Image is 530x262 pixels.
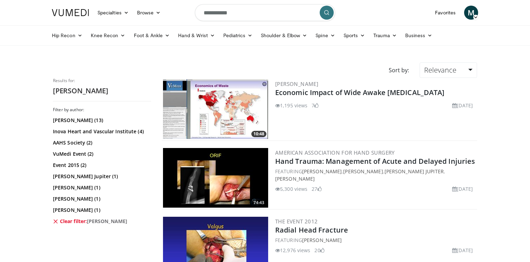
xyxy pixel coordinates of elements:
[53,117,149,124] a: [PERSON_NAME] (13)
[133,6,165,20] a: Browse
[312,102,319,109] li: 7
[401,28,437,42] a: Business
[163,148,268,208] a: 74:43
[452,185,473,193] li: [DATE]
[464,6,478,20] a: M
[93,6,133,20] a: Specialties
[53,128,149,135] a: Inova Heart and Vascular Institute (4)
[251,131,266,137] span: 10:48
[53,107,151,113] h3: Filter by author:
[275,185,307,193] li: 5,300 views
[275,218,318,225] a: The Event 2012
[53,78,151,83] p: Results for:
[275,88,444,97] a: Economic Impact of Wide Awake [MEDICAL_DATA]
[302,237,342,243] a: [PERSON_NAME]
[302,168,342,175] a: [PERSON_NAME]
[314,247,324,254] li: 20
[195,4,335,21] input: Search topics, interventions
[275,102,307,109] li: 1,195 views
[275,236,476,244] div: FEATURING
[275,225,348,235] a: Radial Head Fracture
[275,168,476,182] div: FEATURING , , ,
[275,156,475,166] a: Hand Trauma: Management of Acute and Delayed Injuries
[431,6,460,20] a: Favorites
[174,28,219,42] a: Hand & Wrist
[420,62,477,78] a: Relevance
[53,218,149,225] a: Clear filter:[PERSON_NAME]
[53,207,149,214] a: [PERSON_NAME] (1)
[53,195,149,202] a: [PERSON_NAME] (1)
[383,62,414,78] div: Sort by:
[219,28,257,42] a: Pediatrics
[275,80,318,87] a: [PERSON_NAME]
[163,79,268,139] img: 96ce37aa-450e-49e4-aca7-e38be14f2fba.300x170_q85_crop-smart_upscale.jpg
[312,185,321,193] li: 27
[163,148,268,208] img: e556e27e-ed6c-4954-be7f-dd20dc9f49e9.300x170_q85_crop-smart_upscale.jpg
[452,102,473,109] li: [DATE]
[53,173,149,180] a: [PERSON_NAME] Jupiter (1)
[53,86,151,95] h2: [PERSON_NAME]
[339,28,369,42] a: Sports
[369,28,401,42] a: Trauma
[53,150,149,157] a: VuMedi Event (2)
[275,175,315,182] a: [PERSON_NAME]
[251,200,266,206] span: 74:43
[163,79,268,139] a: 10:48
[424,65,456,75] span: Relevance
[311,28,339,42] a: Spine
[343,168,383,175] a: [PERSON_NAME]
[257,28,311,42] a: Shoulder & Elbow
[275,149,395,156] a: American Association for Hand Surgery
[275,247,310,254] li: 12,976 views
[53,162,149,169] a: Event 2015 (2)
[130,28,174,42] a: Foot & Ankle
[53,139,149,146] a: AAHS Society (2)
[385,168,444,175] a: [PERSON_NAME] Jupiter
[87,218,127,225] span: [PERSON_NAME]
[452,247,473,254] li: [DATE]
[52,9,89,16] img: VuMedi Logo
[87,28,130,42] a: Knee Recon
[48,28,87,42] a: Hip Recon
[53,184,149,191] a: [PERSON_NAME] (1)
